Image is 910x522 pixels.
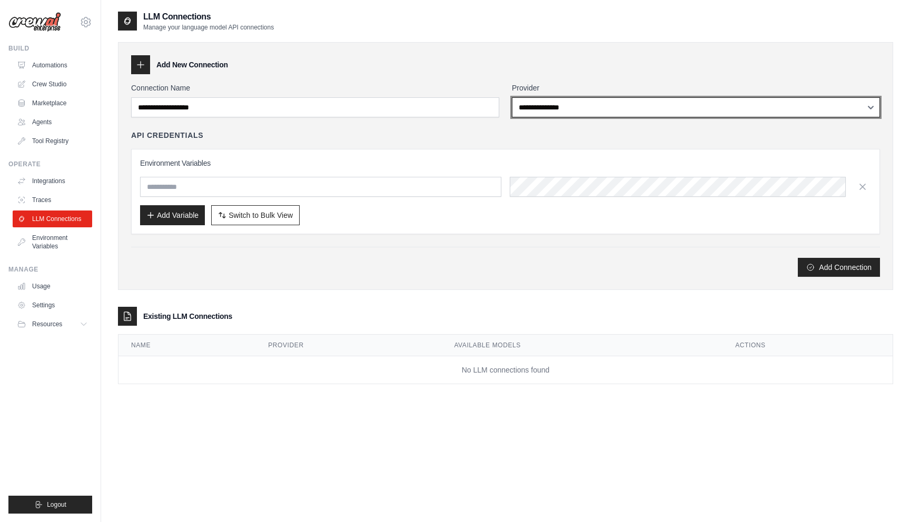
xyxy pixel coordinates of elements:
[131,83,499,93] label: Connection Name
[13,173,92,189] a: Integrations
[131,130,203,140] h4: API Credentials
[140,158,871,168] h3: Environment Variables
[13,192,92,208] a: Traces
[13,210,92,227] a: LLM Connections
[118,356,893,384] td: No LLM connections found
[13,297,92,314] a: Settings
[118,335,255,356] th: Name
[229,210,293,220] span: Switch to Bulk View
[8,12,61,32] img: Logo
[156,59,228,70] h3: Add New Connection
[8,160,92,168] div: Operate
[13,57,92,74] a: Automations
[441,335,723,356] th: Available Models
[143,11,274,23] h2: LLM Connections
[13,114,92,130] a: Agents
[255,335,441,356] th: Provider
[13,229,92,255] a: Environment Variables
[32,320,62,328] span: Resources
[13,278,92,295] a: Usage
[140,205,205,225] button: Add Variable
[8,44,92,53] div: Build
[8,265,92,274] div: Manage
[13,76,92,93] a: Crew Studio
[143,311,232,322] h3: Existing LLM Connections
[723,335,893,356] th: Actions
[13,316,92,333] button: Resources
[143,23,274,32] p: Manage your language model API connections
[211,205,300,225] button: Switch to Bulk View
[798,258,880,277] button: Add Connection
[13,95,92,112] a: Marketplace
[13,133,92,149] a: Tool Registry
[8,496,92,514] button: Logout
[47,500,66,509] span: Logout
[512,83,880,93] label: Provider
